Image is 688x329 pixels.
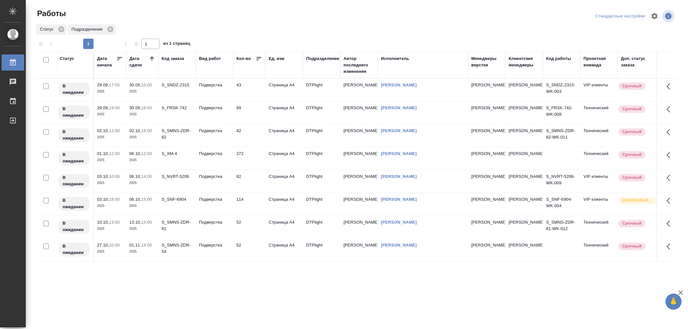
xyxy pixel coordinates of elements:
[580,102,618,124] td: Технический
[233,239,265,261] td: 52
[97,128,109,133] p: 02.10,
[129,134,155,140] p: 2025
[35,8,66,19] span: Работы
[580,193,618,216] td: VIP клиенты
[97,88,123,95] p: 2025
[663,124,678,140] button: Здесь прячутся важные кнопки
[162,242,193,255] div: S_SMNS-ZDR-54
[665,294,682,310] button: 🙏
[63,197,85,210] p: В ожидании
[129,243,141,247] p: 01.11,
[621,55,655,68] div: Доп. статус заказа
[109,243,120,247] p: 10:00
[68,24,115,35] div: Подразделение
[97,174,109,179] p: 03.10,
[129,151,141,156] p: 06.10,
[622,129,642,135] p: Срочный
[58,82,90,97] div: Исполнитель назначен, приступать к работе пока рано
[505,79,543,101] td: [PERSON_NAME]
[265,193,303,216] td: Страница А4
[141,243,152,247] p: 14:00
[505,216,543,238] td: [PERSON_NAME]
[233,124,265,147] td: 42
[97,203,123,209] p: 2025
[265,170,303,193] td: Страница А4
[580,239,618,261] td: Технический
[162,105,193,111] div: S_FRSK-742
[97,226,123,232] p: 2025
[663,147,678,163] button: Здесь прячутся важные кнопки
[583,55,614,68] div: Проектная команда
[622,197,654,204] p: [DEMOGRAPHIC_DATA]
[233,147,265,170] td: 272
[233,102,265,124] td: 89
[141,128,152,133] p: 16:00
[129,157,155,163] p: 2025
[340,216,378,238] td: [PERSON_NAME]
[543,124,580,147] td: S_SMNS-ZDR-82-WK-011
[97,55,116,68] div: Дата начала
[163,40,190,49] span: из 1 страниц
[36,24,66,35] div: Статус
[471,82,502,88] p: [PERSON_NAME]
[58,105,90,120] div: Исполнитель назначен, приступать к работе пока рано
[505,147,543,170] td: [PERSON_NAME]
[340,193,378,216] td: [PERSON_NAME]
[129,197,141,202] p: 06.10,
[97,105,109,110] p: 29.09,
[141,151,152,156] p: 12:00
[340,239,378,261] td: [PERSON_NAME]
[236,55,251,62] div: Кол-во
[663,102,678,117] button: Здесь прячутся важные кнопки
[58,173,90,189] div: Исполнитель назначен, приступать к работе пока рано
[622,151,642,158] p: Срочный
[344,55,374,75] div: Автор последнего изменения
[543,216,580,238] td: S_SMNS-ZDR-81-WK-012
[381,151,417,156] a: [PERSON_NAME]
[97,248,123,255] p: 2025
[233,170,265,193] td: 82
[40,26,56,33] p: Статус
[199,55,221,62] div: Вид работ
[97,111,123,118] p: 2025
[543,193,580,216] td: S_SNF-6904-WK-004
[63,106,85,119] p: В ожидании
[306,55,339,62] div: Подразделение
[63,243,85,256] p: В ожидании
[269,55,284,62] div: Ед. изм
[63,220,85,233] p: В ожидании
[162,55,184,62] div: Код заказа
[546,55,571,62] div: Код работы
[505,193,543,216] td: [PERSON_NAME]
[129,82,141,87] p: 30.09,
[471,219,502,226] p: [PERSON_NAME]
[340,147,378,170] td: [PERSON_NAME]
[233,216,265,238] td: 52
[162,128,193,140] div: S_SMNS-ZDR-82
[141,197,152,202] p: 15:00
[303,193,340,216] td: DTPlight
[129,128,141,133] p: 02.10,
[543,79,580,101] td: S_SNDZ-2315-WK-003
[58,196,90,211] div: Исполнитель назначен, приступать к работе пока рано
[663,170,678,186] button: Здесь прячутся важные кнопки
[303,147,340,170] td: DTPlight
[72,26,105,33] p: Подразделение
[265,239,303,261] td: Страница А4
[162,196,193,203] div: S_SNF-6904
[97,180,123,186] p: 2025
[265,102,303,124] td: Страница А4
[97,151,109,156] p: 01.10,
[543,170,580,193] td: S_NVRT-5206-WK-009
[340,124,378,147] td: [PERSON_NAME]
[622,174,642,181] p: Срочный
[303,216,340,238] td: DTPlight
[109,197,120,202] p: 18:00
[663,216,678,231] button: Здесь прячутся важные кнопки
[129,203,155,209] p: 2025
[471,105,502,111] p: [PERSON_NAME]
[265,147,303,170] td: Страница А4
[63,83,85,96] p: В ожидании
[580,170,618,193] td: VIP клиенты
[97,243,109,247] p: 27.10,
